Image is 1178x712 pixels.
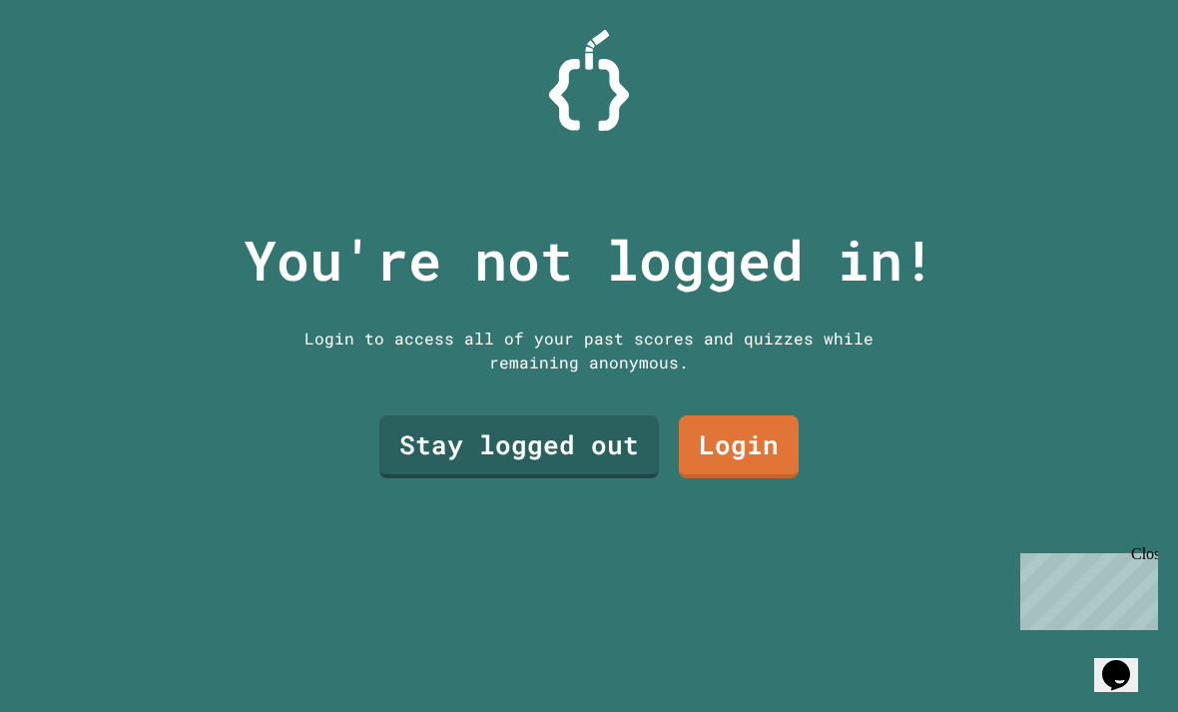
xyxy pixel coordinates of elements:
[290,327,888,374] div: Login to access all of your past scores and quizzes while remaining anonymous.
[1094,632,1158,692] iframe: chat widget
[244,219,935,302] p: You're not logged in!
[549,30,629,131] img: Logo.svg
[1012,545,1158,630] iframe: chat widget
[379,415,659,478] a: Stay logged out
[8,8,138,127] div: Chat with us now!Close
[679,415,799,478] a: Login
